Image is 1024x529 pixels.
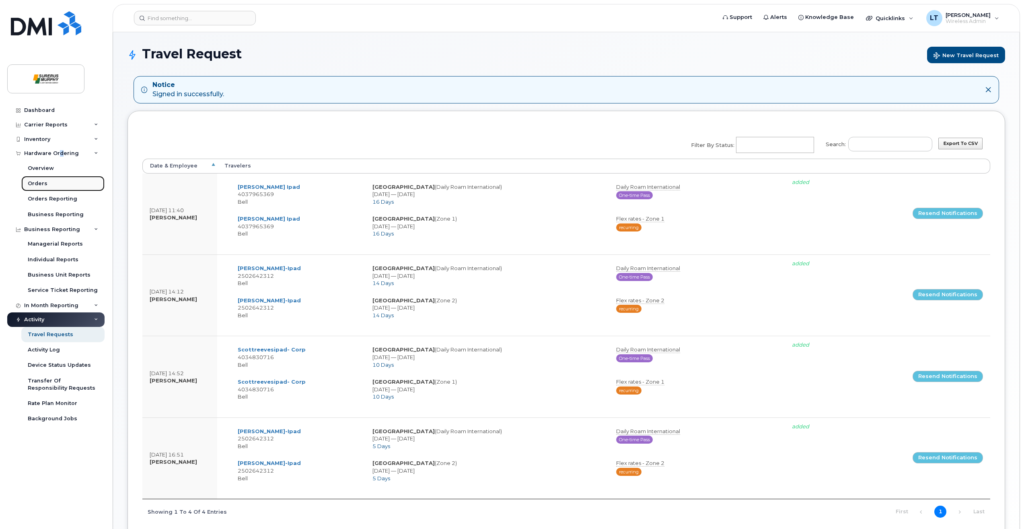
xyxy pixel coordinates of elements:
a: [PERSON_NAME] Ipad [238,184,300,190]
div: Showing 1 to 4 of 4 entries [142,504,227,518]
td: 4037965369 Bell [230,210,365,242]
td: (Daily Roam International) [DATE] — [DATE] [365,178,609,211]
a: [PERSON_NAME]-Ipad [238,460,301,466]
h1: Travel Request [127,47,1005,63]
a: Previous [915,506,927,518]
td: 4037965369 Bell [230,178,365,211]
strong: [GEOGRAPHIC_DATA] [372,428,435,434]
a: Resend Notifications [913,289,983,300]
td: 4034830716 Bell [230,373,365,405]
td: (Daily Roam International) [DATE] — [DATE] [365,260,609,292]
span: Flex rates - Zone 1 [616,378,664,385]
td: (Zone 1) [DATE] — [DATE] [365,210,609,242]
span: Filter by Status: [691,141,734,149]
strong: [GEOGRAPHIC_DATA] [372,184,435,190]
span: 16 Days [372,230,394,237]
th: Date &amp; Employee: activate to sort column descending [142,159,217,173]
a: Scottreevesipad- Corp [238,346,306,353]
td: 4034830716 Bell [230,341,365,373]
div: Signed in successfully. [152,81,224,99]
span: 30 days pass [616,191,653,199]
span: Export to CSV [944,141,978,146]
strong: [GEOGRAPHIC_DATA] [372,215,435,222]
strong: [GEOGRAPHIC_DATA] [372,378,435,385]
a: 1 [934,506,946,518]
a: [PERSON_NAME]-Ipad [238,297,301,304]
button: New Travel Request [927,47,1005,63]
span: Recurring (AUTO renewal every 30 days) [616,223,642,231]
th: : activate to sort column ascending [905,159,990,173]
strong: [GEOGRAPHIC_DATA] [372,460,435,466]
strong: [PERSON_NAME] [150,459,197,465]
td: [DATE] 16:51 [142,417,217,499]
span: New Travel Request [934,52,999,60]
span: 5 Days [372,443,390,449]
td: (Zone 2) [DATE] — [DATE] [365,292,609,324]
td: 2502642312 Bell [230,455,365,487]
td: [DATE] 14:52 [142,336,217,417]
strong: [GEOGRAPHIC_DATA] [372,297,435,304]
strong: [PERSON_NAME] [150,214,197,221]
td: (Zone 1) [DATE] — [DATE] [365,373,609,405]
a: [PERSON_NAME] Ipad [238,215,300,222]
a: Resend Notifications [913,208,983,219]
strong: [PERSON_NAME] [150,296,197,302]
a: Last [973,506,985,518]
a: Scottreevesipad- Corp [238,378,306,385]
a: First [896,506,908,518]
td: (Daily Roam International) [DATE] — [DATE] [365,423,609,455]
td: (Daily Roam International) [DATE] — [DATE] [365,341,609,373]
span: Flex rates - Zone 2 [616,297,664,304]
a: Resend Notifications [913,452,983,463]
strong: [PERSON_NAME] [150,377,197,384]
span: 10 Days [372,393,394,400]
td: [DATE] 14:12 [142,254,217,336]
span: 30 days pass [616,436,653,444]
td: (Zone 2) [DATE] — [DATE] [365,455,609,487]
span: 10 Days [372,362,394,368]
span: Flex rates - Zone 1 [616,215,664,222]
span: Recurring (AUTO renewal every 30 days) [616,386,642,395]
i: added [792,423,809,430]
span: Recurring (AUTO renewal every 30 days) [616,305,642,313]
i: added [792,179,809,185]
th: Travelers: activate to sort column ascending [217,159,906,173]
span: 5 Days [372,475,390,481]
span: 14 Days [372,280,394,286]
td: 2502642312 Bell [230,423,365,455]
span: Daily Roam International [616,428,680,435]
span: Flex rates - Zone 2 [616,460,664,467]
i: added [792,341,809,348]
a: Resend Notifications [913,371,983,382]
a: [PERSON_NAME]-Ipad [238,265,301,271]
span: 14 Days [372,312,394,318]
span: 30 days pass [616,273,653,281]
strong: [GEOGRAPHIC_DATA] [372,346,435,353]
input: Filter by Status: [736,138,812,152]
i: added [792,260,809,267]
span: Daily Roam International [616,265,680,272]
a: Next [954,506,966,518]
span: Daily Roam International [616,184,680,190]
span: 30 days pass [616,354,653,362]
span: 16 Days [372,198,394,205]
td: 2502642312 Bell [230,260,365,292]
a: [PERSON_NAME]-Ipad [238,428,301,434]
span: Daily Roam International [616,346,680,353]
input: Search: [848,137,932,151]
label: Search: [820,132,932,154]
span: Recurring (AUTO renewal every 30 days) [616,468,642,476]
td: 2502642312 Bell [230,292,365,324]
strong: [GEOGRAPHIC_DATA] [372,265,435,271]
strong: Notice [152,81,224,90]
td: [DATE] 11:40 [142,174,217,254]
